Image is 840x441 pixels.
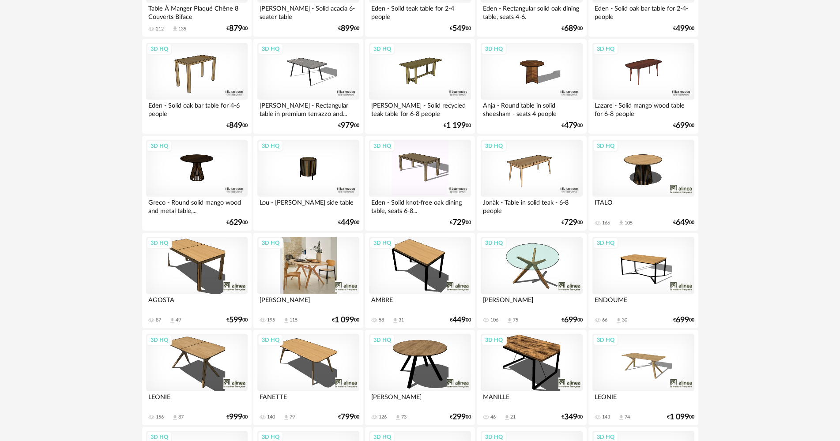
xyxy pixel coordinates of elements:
div: [PERSON_NAME] [481,294,582,312]
span: Download icon [283,317,290,324]
div: € 00 [673,220,694,226]
a: 3D HQ Lazare - Solid mango wood table for 6-8 people €69900 [588,39,698,134]
span: Download icon [506,317,513,324]
div: AGOSTA [146,294,248,312]
div: € 00 [667,414,694,420]
span: Download icon [169,317,176,324]
div: € 00 [226,123,248,129]
div: 75 [513,317,518,323]
div: 3D HQ [593,140,618,152]
span: 349 [564,414,577,420]
div: ENDOUME [592,294,694,312]
div: € 00 [332,317,359,323]
div: € 00 [673,317,694,323]
div: 87 [178,414,184,420]
div: € 00 [226,414,248,420]
span: 1 199 [446,123,466,129]
div: Eden - Solid knot-free oak dining table, seats 6-8... [369,197,471,214]
div: 3D HQ [481,237,507,249]
div: 3D HQ [147,237,172,249]
span: Download icon [618,414,625,421]
span: 499 [676,26,689,32]
div: € 00 [673,123,694,129]
a: 3D HQ Greco - Round solid mango wood and metal table,... €62900 [142,136,252,231]
div: [PERSON_NAME] - Rectangular table in premium terrazzo and... [257,100,359,117]
span: 449 [452,317,466,323]
div: Eden - Rectangular solid oak dining table, seats 4-6. [481,3,582,20]
div: 3D HQ [369,140,395,152]
a: 3D HQ FANETTE 140 Download icon 79 €79900 [253,330,363,425]
span: Download icon [172,414,178,421]
div: Jonàk - Table in solid teak - 6-8 people [481,197,582,214]
span: 729 [564,220,577,226]
div: [PERSON_NAME] - Solid recycled teak table for 6-8 people [369,100,471,117]
div: 3D HQ [593,334,618,346]
div: Eden - Solid oak bar table for 2-4-people [592,3,694,20]
div: 49 [176,317,181,323]
div: Anja - Round table in solid sheesham - seats 4 people [481,100,582,117]
div: 3D HQ [481,334,507,346]
div: ITALO [592,197,694,214]
span: 699 [676,317,689,323]
span: 549 [452,26,466,32]
div: AMBRE [369,294,471,312]
span: Download icon [283,414,290,421]
div: 3D HQ [258,140,283,152]
div: € 00 [561,26,583,32]
div: 3D HQ [481,43,507,55]
div: FANETTE [257,391,359,409]
div: Eden - Solid teak table for 2-4 people [369,3,471,20]
div: [PERSON_NAME] [257,294,359,312]
a: 3D HQ [PERSON_NAME] - Solid recycled teak table for 6-8 people €1 19900 [365,39,475,134]
div: 195 [267,317,275,323]
span: Download icon [392,317,399,324]
div: Lazare - Solid mango wood table for 6-8 people [592,100,694,117]
div: 156 [156,414,164,420]
div: 3D HQ [369,334,395,346]
span: 1 099 [335,317,354,323]
div: 166 [602,220,610,226]
a: 3D HQ Eden - Solid oak bar table for 4-6 people €84900 [142,39,252,134]
div: 73 [401,414,407,420]
div: 140 [267,414,275,420]
div: 3D HQ [147,334,172,346]
div: 31 [399,317,404,323]
a: 3D HQ [PERSON_NAME] 106 Download icon 75 €69900 [477,233,586,328]
span: Download icon [615,317,622,324]
div: € 00 [226,26,248,32]
a: 3D HQ Anja - Round table in solid sheesham - seats 4 people €47900 [477,39,586,134]
a: 3D HQ Eden - Solid knot-free oak dining table, seats 6-8... €72900 [365,136,475,231]
a: 3D HQ LEONIE 156 Download icon 87 €99900 [142,330,252,425]
span: 899 [341,26,354,32]
div: 46 [490,414,496,420]
a: 3D HQ ENDOUME 66 Download icon 30 €69900 [588,233,698,328]
div: € 00 [338,414,359,420]
div: 3D HQ [481,140,507,152]
div: € 00 [338,26,359,32]
span: 1 099 [670,414,689,420]
div: 21 [510,414,516,420]
div: [PERSON_NAME] [369,391,471,409]
a: 3D HQ Jonàk - Table in solid teak - 6-8 people €72900 [477,136,586,231]
div: € 00 [673,26,694,32]
a: 3D HQ AGOSTA 87 Download icon 49 €59900 [142,233,252,328]
span: 979 [341,123,354,129]
div: 3D HQ [258,334,283,346]
div: 30 [622,317,627,323]
span: 699 [564,317,577,323]
div: € 00 [561,317,583,323]
div: 3D HQ [593,237,618,249]
div: 3D HQ [369,43,395,55]
a: 3D HQ ITALO 166 Download icon 105 €64900 [588,136,698,231]
div: 106 [490,317,498,323]
div: 3D HQ [147,140,172,152]
div: € 00 [338,123,359,129]
span: Download icon [172,26,178,32]
a: 3D HQ [PERSON_NAME] - Rectangular table in premium terrazzo and... €97900 [253,39,363,134]
span: 479 [564,123,577,129]
a: 3D HQ [PERSON_NAME] 195 Download icon 115 €1 09900 [253,233,363,328]
div: € 00 [450,317,471,323]
div: 3D HQ [258,237,283,249]
div: 143 [602,414,610,420]
div: € 00 [450,220,471,226]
